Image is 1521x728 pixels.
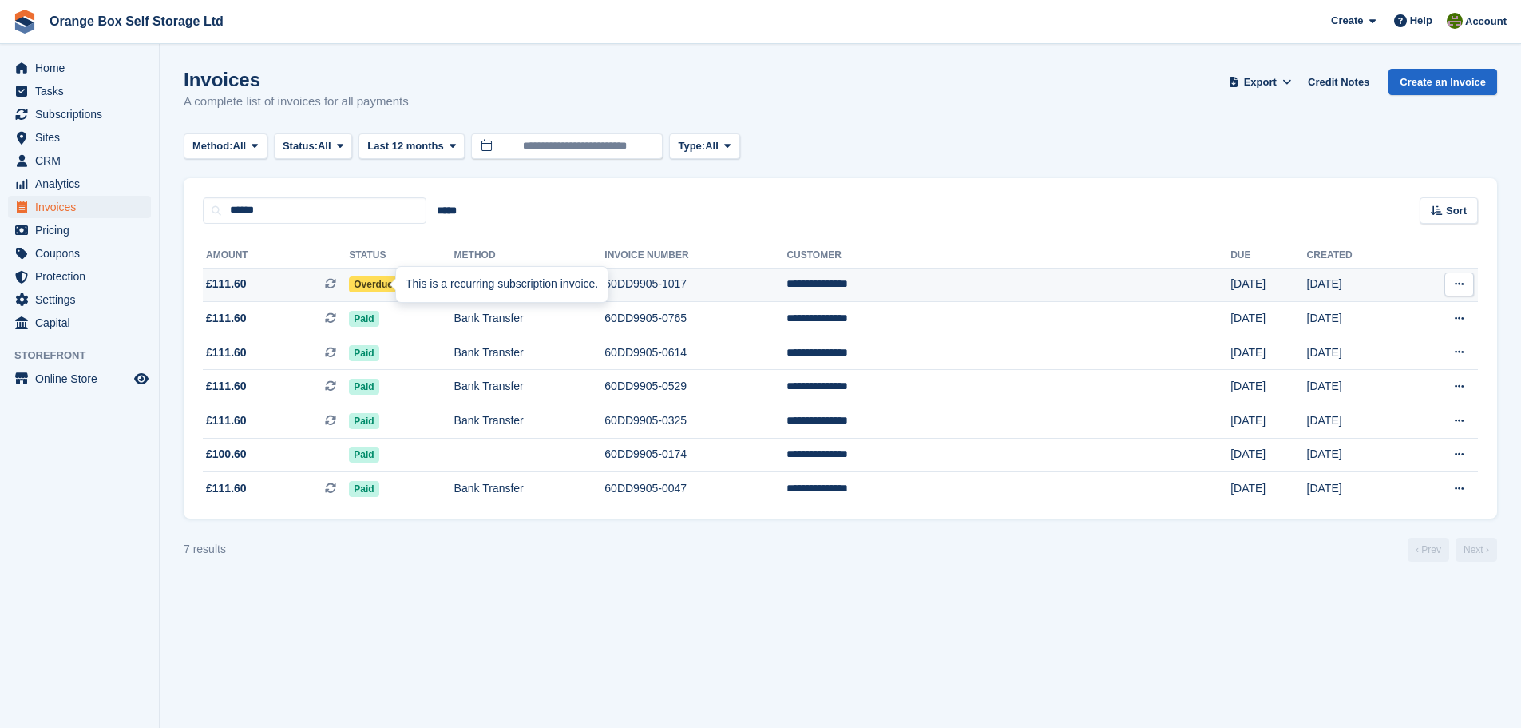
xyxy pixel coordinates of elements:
h1: Invoices [184,69,409,90]
td: 60DD9905-0047 [604,472,786,506]
span: Capital [35,312,131,334]
span: Settings [35,288,131,311]
a: menu [8,196,151,218]
span: Status: [283,138,318,154]
span: Online Store [35,368,131,390]
span: Protection [35,265,131,288]
span: Create [1331,13,1363,29]
span: Paid [349,447,378,463]
td: [DATE] [1230,268,1306,302]
td: Bank Transfer [454,302,605,336]
td: [DATE] [1230,404,1306,439]
span: All [705,138,719,154]
td: 60DD9905-0325 [604,404,786,439]
a: menu [8,80,151,102]
img: Pippa White [1447,13,1463,29]
td: [DATE] [1307,268,1406,302]
span: All [233,138,247,154]
span: Account [1465,14,1507,30]
td: Bank Transfer [454,336,605,370]
td: [DATE] [1230,472,1306,506]
a: menu [8,368,151,390]
a: menu [8,149,151,172]
span: £100.60 [206,446,247,463]
td: [DATE] [1230,302,1306,336]
td: [DATE] [1307,302,1406,336]
th: Created [1307,243,1406,269]
button: Type: All [669,133,739,160]
td: [DATE] [1307,370,1406,404]
span: Analytics [35,173,131,195]
td: [DATE] [1307,472,1406,506]
td: Bank Transfer [454,472,605,506]
button: Last 12 months [358,133,465,160]
a: Preview store [132,369,151,388]
td: 60DD9905-0614 [604,336,786,370]
span: Coupons [35,242,131,265]
div: This is a recurring subscription invoice. [396,267,608,302]
span: Paid [349,379,378,395]
th: Amount [203,243,349,269]
span: Pricing [35,219,131,241]
a: Create an Invoice [1388,69,1497,95]
span: Invoices [35,196,131,218]
span: Tasks [35,80,131,102]
span: £111.60 [206,276,247,292]
span: £111.60 [206,378,247,395]
a: menu [8,242,151,265]
span: Storefront [14,348,159,364]
button: Status: All [274,133,352,160]
a: menu [8,126,151,149]
a: menu [8,173,151,195]
a: Previous [1408,538,1449,562]
td: [DATE] [1230,370,1306,404]
th: Method [454,243,605,269]
span: Overdue [349,276,398,292]
td: 60DD9905-0174 [604,438,786,472]
a: Next [1456,538,1497,562]
span: Sort [1446,203,1467,219]
td: Bank Transfer [454,370,605,404]
nav: Page [1404,538,1500,562]
a: Orange Box Self Storage Ltd [43,8,230,34]
span: Paid [349,345,378,361]
span: £111.60 [206,412,247,429]
span: Paid [349,481,378,497]
th: Due [1230,243,1306,269]
span: £111.60 [206,344,247,361]
span: Last 12 months [367,138,443,154]
span: Subscriptions [35,103,131,125]
a: Credit Notes [1301,69,1376,95]
td: 60DD9905-0529 [604,370,786,404]
th: Invoice Number [604,243,786,269]
button: Export [1225,69,1295,95]
span: Help [1410,13,1432,29]
td: 60DD9905-0765 [604,302,786,336]
th: Status [349,243,454,269]
a: menu [8,103,151,125]
span: Method: [192,138,233,154]
span: Home [35,57,131,79]
span: Type: [678,138,705,154]
td: [DATE] [1307,336,1406,370]
span: £111.60 [206,480,247,497]
td: [DATE] [1307,438,1406,472]
span: £111.60 [206,310,247,327]
td: [DATE] [1307,404,1406,439]
span: All [318,138,331,154]
span: Export [1244,74,1277,90]
td: [DATE] [1230,438,1306,472]
a: menu [8,265,151,288]
td: Bank Transfer [454,404,605,439]
div: 7 results [184,541,226,558]
span: Paid [349,311,378,327]
span: Paid [349,413,378,429]
td: 60DD9905-1017 [604,268,786,302]
th: Customer [786,243,1230,269]
a: menu [8,219,151,241]
td: [DATE] [1230,336,1306,370]
a: menu [8,57,151,79]
a: menu [8,288,151,311]
span: Sites [35,126,131,149]
p: A complete list of invoices for all payments [184,93,409,111]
